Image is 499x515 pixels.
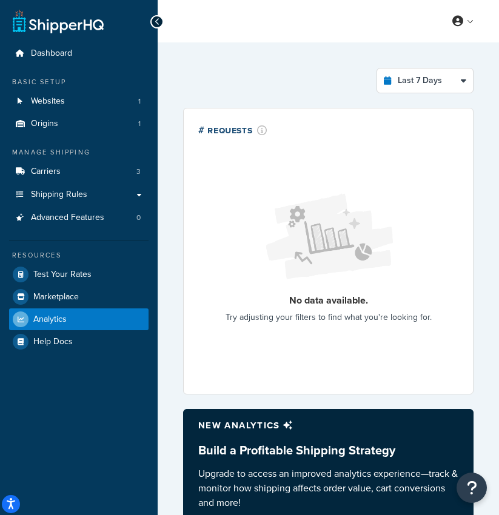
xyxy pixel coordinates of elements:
[9,286,149,308] a: Marketplace
[31,48,72,59] span: Dashboard
[33,314,67,325] span: Analytics
[31,167,61,177] span: Carriers
[136,213,141,223] span: 0
[136,167,141,177] span: 3
[9,147,149,158] div: Manage Shipping
[31,96,65,107] span: Websites
[9,207,149,229] a: Advanced Features0
[9,161,149,183] li: Carriers
[9,90,149,113] a: Websites1
[226,291,432,309] p: No data available.
[198,444,458,457] h3: Build a Profitable Shipping Strategy
[9,77,149,87] div: Basic Setup
[9,207,149,229] li: Advanced Features
[33,292,79,302] span: Marketplace
[9,90,149,113] li: Websites
[33,270,92,280] span: Test Your Rates
[138,119,141,129] span: 1
[226,309,432,326] p: Try adjusting your filters to find what you're looking for.
[198,123,267,137] div: # Requests
[33,337,73,347] span: Help Docs
[9,161,149,183] a: Carriers3
[9,308,149,330] a: Analytics
[457,473,487,503] button: Open Resource Center
[31,119,58,129] span: Origins
[9,113,149,135] li: Origins
[9,264,149,285] a: Test Your Rates
[9,42,149,65] a: Dashboard
[138,96,141,107] span: 1
[256,184,401,290] img: Loading...
[31,190,87,200] span: Shipping Rules
[198,467,458,510] p: Upgrade to access an improved analytics experience—track & monitor how shipping affects order val...
[9,331,149,353] a: Help Docs
[9,113,149,135] a: Origins1
[198,417,458,434] p: New analytics
[9,250,149,261] div: Resources
[9,184,149,206] a: Shipping Rules
[31,213,104,223] span: Advanced Features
